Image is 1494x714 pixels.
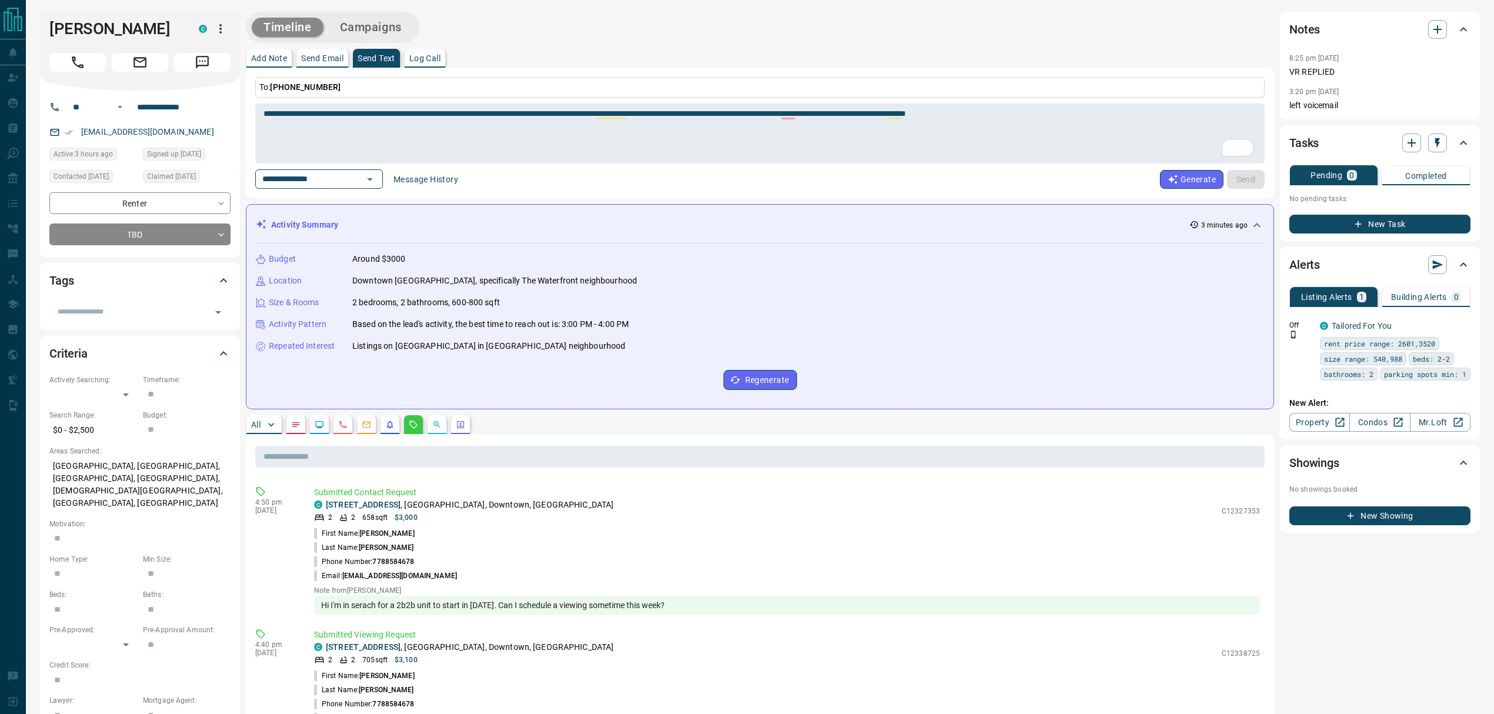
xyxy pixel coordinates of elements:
[359,543,413,552] span: [PERSON_NAME]
[143,410,231,421] p: Budget:
[143,625,231,635] p: Pre-Approval Amount:
[314,629,1260,641] p: Submitted Viewing Request
[1289,99,1470,112] p: left voicemail
[1384,368,1466,380] span: parking spots min: 1
[269,340,335,352] p: Repeated Interest
[210,304,226,321] button: Open
[326,499,613,511] p: , [GEOGRAPHIC_DATA], Downtown, [GEOGRAPHIC_DATA]
[147,171,196,182] span: Claimed [DATE]
[269,296,319,309] p: Size & Rooms
[81,127,214,136] a: [EMAIL_ADDRESS][DOMAIN_NAME]
[143,695,231,706] p: Mortgage Agent:
[315,420,324,429] svg: Lead Browsing Activity
[49,446,231,456] p: Areas Searched:
[1324,353,1402,365] span: size range: 540,988
[351,512,355,523] p: 2
[314,586,1260,595] p: Note from [PERSON_NAME]
[143,170,231,186] div: Sat Mar 11 2023
[314,685,414,695] p: Last Name:
[359,686,413,694] span: [PERSON_NAME]
[314,570,457,581] p: Email:
[264,109,1256,159] textarea: To enrich screen reader interactions, please activate Accessibility in Grammarly extension settings
[252,18,324,37] button: Timeline
[1349,413,1410,432] a: Condos
[49,421,137,440] p: $0 - $2,500
[342,572,457,580] span: [EMAIL_ADDRESS][DOMAIN_NAME]
[49,271,74,290] h2: Tags
[1301,293,1352,301] p: Listing Alerts
[147,148,201,160] span: Signed up [DATE]
[49,625,137,635] p: Pre-Approved:
[255,498,296,506] p: 4:50 pm
[395,512,418,523] p: $3,000
[409,420,418,429] svg: Requests
[352,340,625,352] p: Listings on [GEOGRAPHIC_DATA] in [GEOGRAPHIC_DATA] neighbourhood
[49,266,231,295] div: Tags
[314,670,415,681] p: First Name:
[143,375,231,385] p: Timeframe:
[409,54,441,62] p: Log Call
[362,420,371,429] svg: Emails
[269,275,302,287] p: Location
[1289,484,1470,495] p: No showings booked
[456,420,465,429] svg: Agent Actions
[352,318,629,331] p: Based on the lead's activity, the best time to reach out is: 3:00 PM - 4:00 PM
[314,501,322,509] div: condos.ca
[1160,170,1223,189] button: Generate
[49,695,137,706] p: Lawyer:
[199,25,207,33] div: condos.ca
[362,655,388,665] p: 705 sqft
[113,100,127,114] button: Open
[395,655,418,665] p: $3,100
[314,528,415,539] p: First Name:
[49,554,137,565] p: Home Type:
[352,253,406,265] p: Around $3000
[386,170,465,189] button: Message History
[1289,54,1339,62] p: 8:25 pm [DATE]
[1289,413,1350,432] a: Property
[49,148,137,164] div: Wed Aug 13 2025
[1289,320,1313,331] p: Off
[269,253,296,265] p: Budget
[301,54,344,62] p: Send Email
[49,192,231,214] div: Renter
[1332,321,1392,331] a: Tailored For You
[314,486,1260,499] p: Submitted Contact Request
[49,344,88,363] h2: Criteria
[1320,322,1328,330] div: condos.ca
[1289,15,1470,44] div: Notes
[1289,255,1320,274] h2: Alerts
[432,420,442,429] svg: Opportunities
[1410,413,1470,432] a: Mr.Loft
[174,53,231,72] span: Message
[255,640,296,649] p: 4:40 pm
[1349,171,1354,179] p: 0
[1405,172,1447,180] p: Completed
[314,542,414,553] p: Last Name:
[1324,368,1373,380] span: bathrooms: 2
[328,655,332,665] p: 2
[143,148,231,164] div: Sat Mar 11 2023
[49,19,181,38] h1: [PERSON_NAME]
[1324,338,1435,349] span: rent price range: 2601,3520
[49,660,231,670] p: Credit Score:
[1359,293,1364,301] p: 1
[49,53,106,72] span: Call
[385,420,395,429] svg: Listing Alerts
[362,171,378,188] button: Open
[1289,88,1339,96] p: 3:20 pm [DATE]
[372,700,414,708] span: 7788584678
[1289,215,1470,233] button: New Task
[328,18,413,37] button: Campaigns
[1289,129,1470,157] div: Tasks
[1289,251,1470,279] div: Alerts
[49,339,231,368] div: Criteria
[143,589,231,600] p: Baths:
[54,171,109,182] span: Contacted [DATE]
[112,53,168,72] span: Email
[1289,449,1470,477] div: Showings
[314,699,415,709] p: Phone Number:
[352,275,637,287] p: Downtown [GEOGRAPHIC_DATA], specifically The Waterfront neighbourhood
[255,77,1265,98] p: To:
[271,219,338,231] p: Activity Summary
